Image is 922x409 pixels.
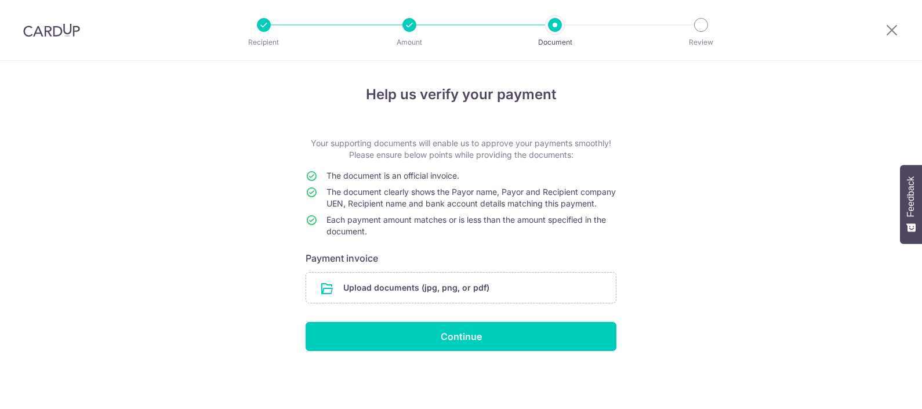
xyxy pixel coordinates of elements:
p: Recipient [221,37,307,48]
button: Feedback - Show survey [900,165,922,244]
span: The document is an official invoice. [326,171,459,180]
span: Each payment amount matches or is less than the amount specified in the document. [326,215,606,236]
p: Document [512,37,598,48]
div: Upload documents (jpg, png, or pdf) [306,272,616,303]
h4: Help us verify your payment [306,84,616,105]
span: Feedback [906,176,916,217]
img: CardUp [23,23,80,37]
h6: Payment invoice [306,251,616,265]
input: Continue [306,322,616,351]
p: Review [658,37,744,48]
p: Amount [366,37,452,48]
span: The document clearly shows the Payor name, Payor and Recipient company UEN, Recipient name and ba... [326,187,616,208]
p: Your supporting documents will enable us to approve your payments smoothly! Please ensure below p... [306,137,616,161]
